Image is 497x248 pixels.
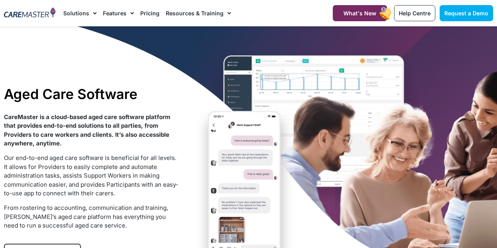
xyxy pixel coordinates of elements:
span: What's New [343,10,376,17]
h1: Aged Care Software [4,86,180,102]
img: CareMaster Logo [4,7,55,19]
span: Our end-to-end aged care software is beneficial for all levels. It allows for Providers to easily... [4,154,178,197]
strong: CareMaster is a cloud-based aged care software platform that provides end-to-end solutions to all... [4,113,171,147]
a: Help Centre [394,5,435,21]
a: What's New [333,5,387,21]
span: Request a Demo [444,10,488,17]
span: Help Centre [399,10,431,17]
span: From rostering to accounting, communication and training, [PERSON_NAME]’s aged care platform has ... [4,204,168,229]
a: Request a Demo [440,5,493,21]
